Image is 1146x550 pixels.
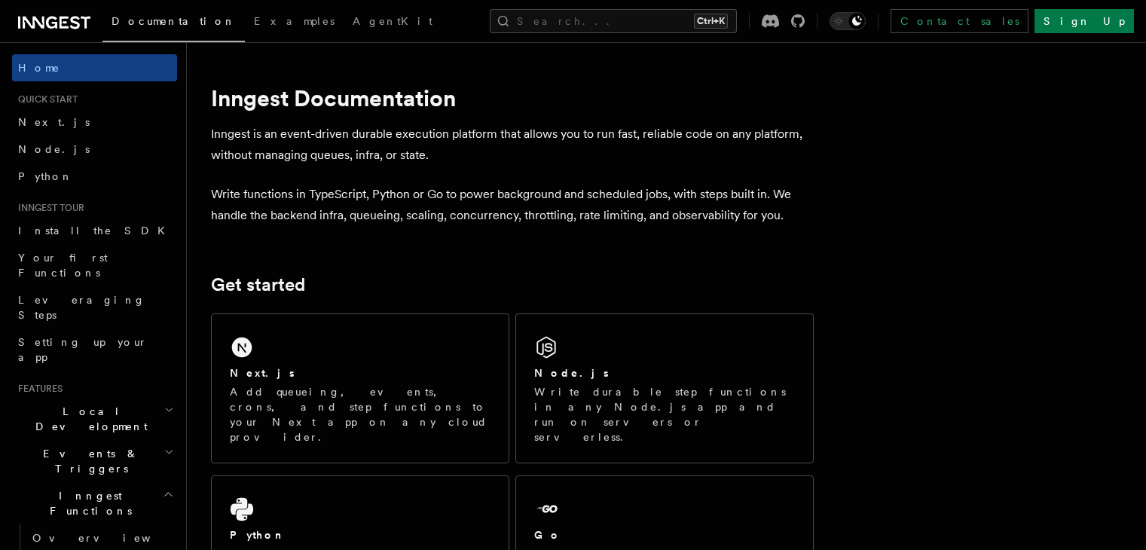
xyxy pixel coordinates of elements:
[12,136,177,163] a: Node.js
[211,313,509,463] a: Next.jsAdd queueing, events, crons, and step functions to your Next app on any cloud provider.
[18,60,60,75] span: Home
[694,14,728,29] kbd: Ctrl+K
[12,202,84,214] span: Inngest tour
[32,532,188,544] span: Overview
[245,5,344,41] a: Examples
[211,274,305,295] a: Get started
[534,365,609,380] h2: Node.js
[1034,9,1134,33] a: Sign Up
[12,217,177,244] a: Install the SDK
[12,93,78,105] span: Quick start
[18,170,73,182] span: Python
[211,184,814,226] p: Write functions in TypeScript, Python or Go to power background and scheduled jobs, with steps bu...
[891,9,1028,33] a: Contact sales
[12,488,163,518] span: Inngest Functions
[353,15,432,27] span: AgentKit
[18,116,90,128] span: Next.js
[515,313,814,463] a: Node.jsWrite durable step functions in any Node.js app and run on servers or serverless.
[12,163,177,190] a: Python
[18,336,148,363] span: Setting up your app
[102,5,245,42] a: Documentation
[254,15,335,27] span: Examples
[12,482,177,524] button: Inngest Functions
[230,527,286,542] h2: Python
[12,383,63,395] span: Features
[12,108,177,136] a: Next.js
[18,225,174,237] span: Install the SDK
[18,143,90,155] span: Node.js
[534,527,561,542] h2: Go
[18,252,108,279] span: Your first Functions
[12,328,177,371] a: Setting up your app
[490,9,737,33] button: Search...Ctrl+K
[112,15,236,27] span: Documentation
[534,384,795,445] p: Write durable step functions in any Node.js app and run on servers or serverless.
[12,244,177,286] a: Your first Functions
[12,440,177,482] button: Events & Triggers
[12,446,164,476] span: Events & Triggers
[12,54,177,81] a: Home
[830,12,866,30] button: Toggle dark mode
[230,365,295,380] h2: Next.js
[211,84,814,112] h1: Inngest Documentation
[211,124,814,166] p: Inngest is an event-driven durable execution platform that allows you to run fast, reliable code ...
[12,286,177,328] a: Leveraging Steps
[230,384,490,445] p: Add queueing, events, crons, and step functions to your Next app on any cloud provider.
[344,5,442,41] a: AgentKit
[12,404,164,434] span: Local Development
[18,294,145,321] span: Leveraging Steps
[12,398,177,440] button: Local Development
